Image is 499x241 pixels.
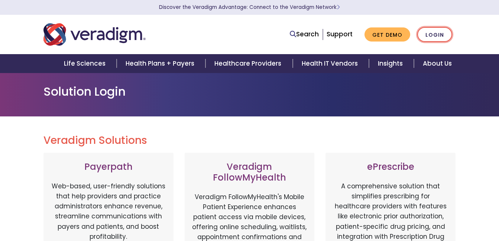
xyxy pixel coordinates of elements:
[327,30,353,39] a: Support
[205,54,292,73] a: Healthcare Providers
[333,162,448,172] h3: ePrescribe
[290,29,319,39] a: Search
[117,54,205,73] a: Health Plans + Payers
[159,4,340,11] a: Discover the Veradigm Advantage: Connect to the Veradigm NetworkLearn More
[192,162,307,183] h3: Veradigm FollowMyHealth
[43,134,456,147] h2: Veradigm Solutions
[414,54,461,73] a: About Us
[364,27,410,42] a: Get Demo
[417,27,452,42] a: Login
[369,54,414,73] a: Insights
[293,54,369,73] a: Health IT Vendors
[43,22,146,47] img: Veradigm logo
[55,54,117,73] a: Life Sciences
[43,85,456,99] h1: Solution Login
[51,162,166,172] h3: Payerpath
[337,4,340,11] span: Learn More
